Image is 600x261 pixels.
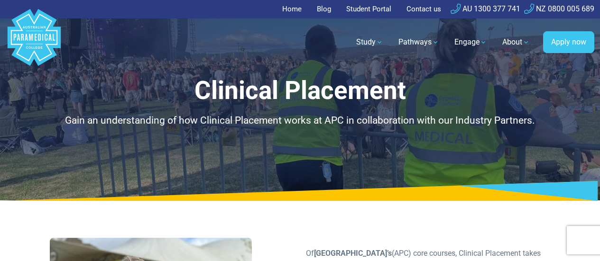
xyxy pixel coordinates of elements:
[50,113,550,128] p: Gain an understanding of how Clinical Placement works at APC in collaboration with our Industry P...
[50,76,550,106] h1: Clinical Placement
[497,29,535,55] a: About
[314,249,392,258] strong: [GEOGRAPHIC_DATA]’s
[393,29,445,55] a: Pathways
[6,18,63,66] a: Australian Paramedical College
[449,29,493,55] a: Engage
[524,4,594,13] a: NZ 0800 005 689
[451,4,520,13] a: AU 1300 377 741
[543,31,594,53] a: Apply now
[351,29,389,55] a: Study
